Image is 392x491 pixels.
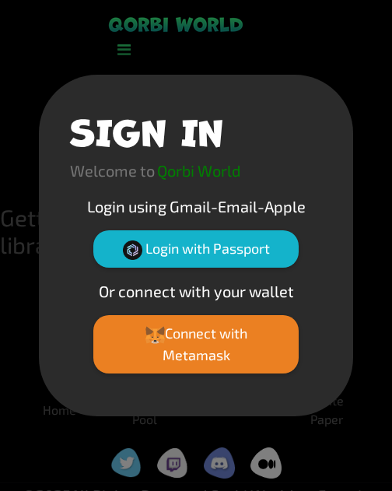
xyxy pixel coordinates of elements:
button: Connect with Metamask [93,315,298,374]
img: Passport Logo [123,240,142,260]
p: Welcome to [70,159,155,182]
p: Login using Gmail-Email-Apple [70,195,321,218]
button: Login with Passport [93,230,298,268]
h1: SIGN IN [70,106,223,153]
p: Qorbi World [157,159,240,182]
p: Or connect with your wallet [70,279,321,303]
